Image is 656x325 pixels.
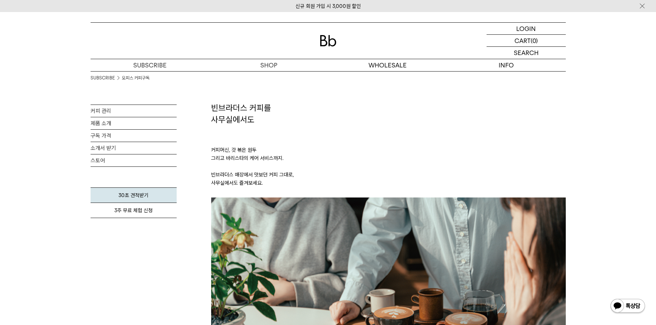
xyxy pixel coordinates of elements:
[447,59,566,71] p: INFO
[531,35,538,46] p: (0)
[91,203,177,218] a: 3주 무료 체험 신청
[328,59,447,71] p: WHOLESALE
[91,154,177,166] a: 스토어
[514,47,539,59] p: SEARCH
[91,117,177,129] a: 제품 소개
[91,187,177,203] a: 30초 견적받기
[487,35,566,47] a: CART (0)
[487,23,566,35] a: LOGIN
[610,298,646,315] img: 카카오톡 채널 1:1 채팅 버튼
[295,3,361,9] a: 신규 회원 가입 시 3,000원 할인
[516,23,536,34] p: LOGIN
[211,102,566,125] h2: 빈브라더스 커피를 사무실에서도
[91,75,115,82] a: SUBSCRIBE
[91,105,177,117] a: 커피 관리
[211,125,566,197] p: 커피머신, 갓 볶은 원두 그리고 바리스타의 케어 서비스까지. 빈브라더스 매장에서 맛보던 커피 그대로, 사무실에서도 즐겨보세요.
[91,142,177,154] a: 소개서 받기
[91,59,209,71] a: SUBSCRIBE
[122,75,149,82] a: 오피스 커피구독
[514,35,531,46] p: CART
[320,35,336,46] img: 로고
[209,59,328,71] a: SHOP
[91,130,177,142] a: 구독 가격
